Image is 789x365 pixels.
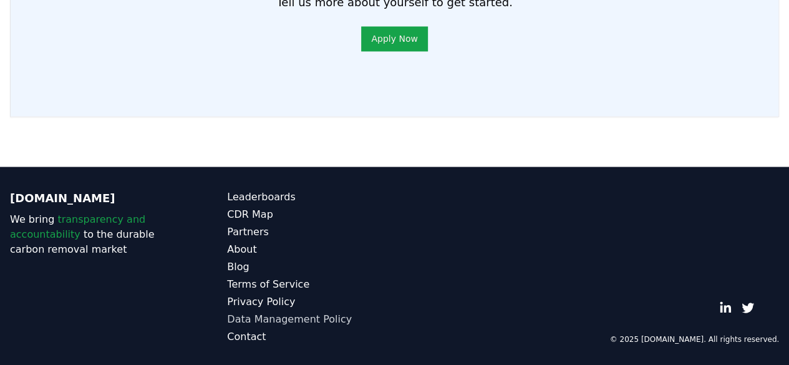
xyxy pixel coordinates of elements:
[371,32,417,45] a: Apply Now
[227,311,394,326] a: Data Management Policy
[719,301,732,314] a: LinkedIn
[10,212,177,256] p: We bring to the durable carbon removal market
[227,259,394,274] a: Blog
[227,276,394,291] a: Terms of Service
[227,207,394,221] a: CDR Map
[227,294,394,309] a: Privacy Policy
[609,334,779,344] p: © 2025 [DOMAIN_NAME]. All rights reserved.
[227,329,394,344] a: Contact
[361,26,427,51] button: Apply Now
[227,241,394,256] a: About
[10,213,145,240] span: transparency and accountability
[10,189,177,207] p: [DOMAIN_NAME]
[227,224,394,239] a: Partners
[227,189,394,204] a: Leaderboards
[742,301,754,314] a: Twitter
